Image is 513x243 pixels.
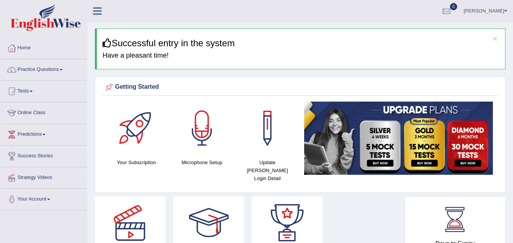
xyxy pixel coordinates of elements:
a: Home [0,38,87,56]
a: Practice Questions [0,59,87,78]
a: Success Stories [0,146,87,165]
h4: Your Subscription [107,158,166,166]
h4: Microphone Setup [173,158,231,166]
h4: Have a pleasant time! [103,52,499,60]
h4: Update [PERSON_NAME] Login Detail [238,158,297,182]
a: Online Class [0,102,87,121]
a: Your Account [0,189,87,208]
img: small5.jpg [304,102,493,175]
a: Strategy Videos [0,167,87,186]
a: Predictions [0,124,87,143]
div: Getting Started [104,82,497,93]
a: Tests [0,81,87,100]
span: 0 [450,3,458,10]
button: × [493,34,497,42]
h3: Successful entry in the system [103,38,499,48]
